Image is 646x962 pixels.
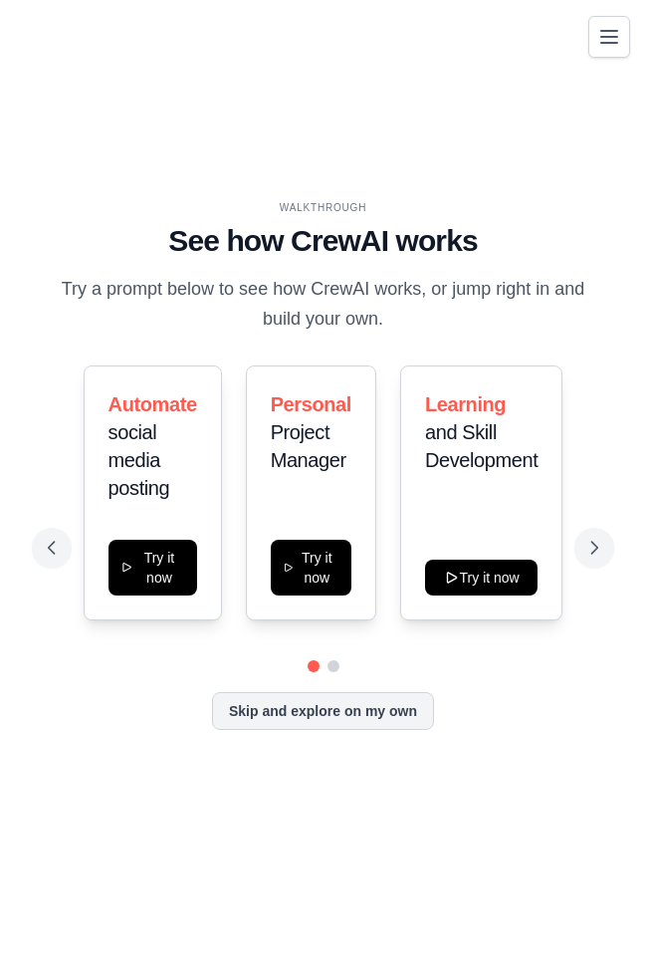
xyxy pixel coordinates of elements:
[425,421,538,471] span: and Skill Development
[271,393,351,415] span: Personal
[425,393,506,415] span: Learning
[48,275,598,334] p: Try a prompt below to see how CrewAI works, or jump right in and build your own.
[108,393,197,415] span: Automate
[48,223,598,259] h1: See how CrewAI works
[48,200,598,215] div: WALKTHROUGH
[588,16,630,58] button: Toggle navigation
[108,540,197,596] button: Try it now
[271,421,346,471] span: Project Manager
[271,540,351,596] button: Try it now
[212,692,434,730] button: Skip and explore on my own
[425,560,538,596] button: Try it now
[108,421,170,499] span: social media posting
